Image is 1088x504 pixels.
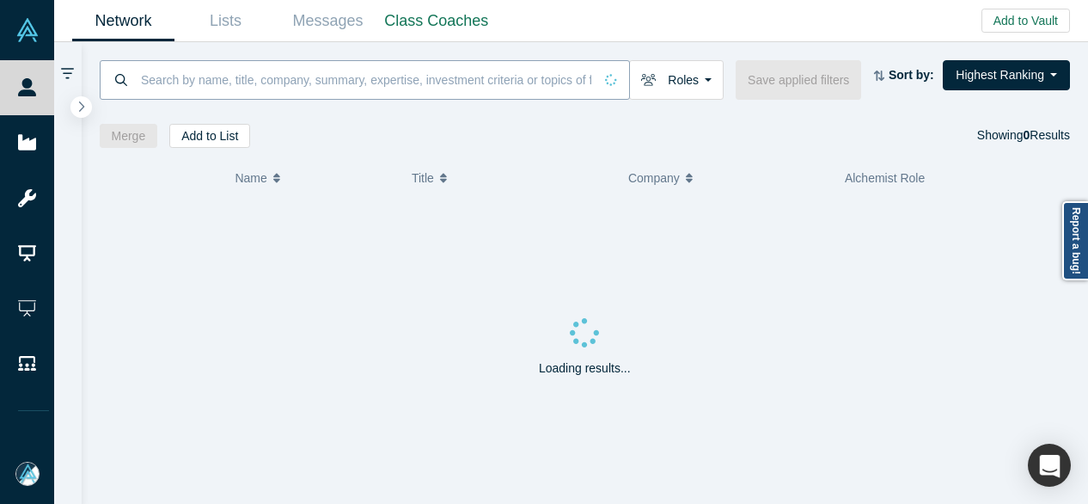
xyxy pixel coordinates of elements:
a: Messages [277,1,379,41]
span: Company [628,160,680,196]
span: Name [235,160,266,196]
button: Roles [629,60,724,100]
span: Title [412,160,434,196]
button: Title [412,160,610,196]
a: Lists [174,1,277,41]
span: Alchemist Role [845,171,925,185]
button: Merge [100,124,158,148]
input: Search by name, title, company, summary, expertise, investment criteria or topics of focus [139,59,593,100]
div: Showing [977,124,1070,148]
button: Name [235,160,394,196]
button: Add to List [169,124,250,148]
a: Network [72,1,174,41]
a: Report a bug! [1062,201,1088,280]
p: Loading results... [539,360,631,378]
img: Alchemist Vault Logo [15,18,40,42]
strong: Sort by: [889,68,934,82]
span: Results [1024,128,1070,142]
a: Class Coaches [379,1,494,41]
button: Add to Vault [981,9,1070,33]
button: Highest Ranking [943,60,1070,90]
strong: 0 [1024,128,1030,142]
img: Mia Scott's Account [15,462,40,486]
button: Company [628,160,827,196]
button: Save applied filters [736,60,861,100]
